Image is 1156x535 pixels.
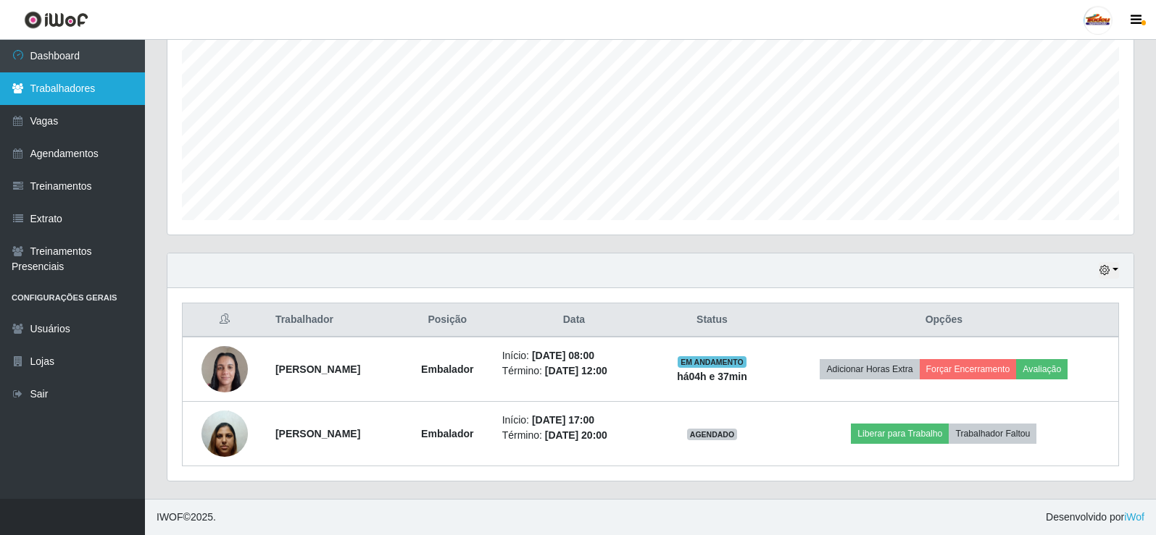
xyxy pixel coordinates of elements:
li: Início: [502,348,646,363]
span: EM ANDAMENTO [678,356,747,368]
button: Avaliação [1016,359,1068,379]
strong: há 04 h e 37 min [677,371,747,382]
th: Trabalhador [267,303,402,337]
th: Posição [402,303,494,337]
li: Término: [502,428,646,443]
strong: [PERSON_NAME] [275,363,360,375]
time: [DATE] 12:00 [545,365,607,376]
li: Início: [502,413,646,428]
time: [DATE] 17:00 [532,414,594,426]
time: [DATE] 08:00 [532,350,594,361]
span: © 2025 . [157,510,216,525]
img: CoreUI Logo [24,11,88,29]
strong: Embalador [421,363,473,375]
span: IWOF [157,511,183,523]
th: Status [654,303,769,337]
img: 1738436502768.jpeg [201,338,248,400]
strong: [PERSON_NAME] [275,428,360,439]
time: [DATE] 20:00 [545,429,607,441]
button: Liberar para Trabalho [851,424,949,444]
button: Adicionar Horas Extra [820,359,919,379]
th: Opções [770,303,1119,337]
button: Trabalhador Faltou [949,424,1036,444]
img: 1730150027487.jpeg [201,403,248,464]
span: AGENDADO [687,429,738,440]
a: iWof [1124,511,1144,523]
button: Forçar Encerramento [920,359,1017,379]
li: Término: [502,363,646,379]
span: Desenvolvido por [1046,510,1144,525]
strong: Embalador [421,428,473,439]
th: Data [494,303,655,337]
